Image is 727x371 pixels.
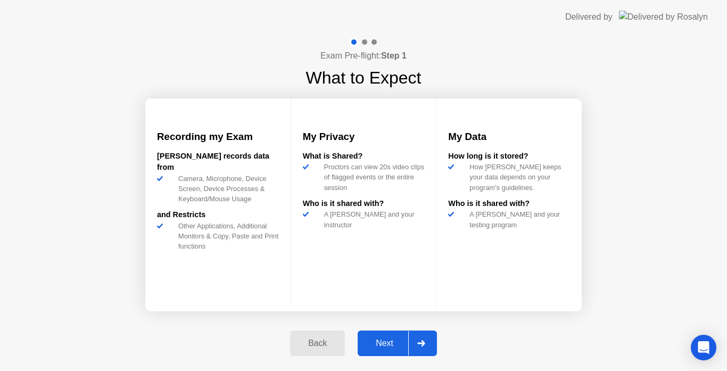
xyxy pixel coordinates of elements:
[358,331,437,356] button: Next
[448,151,570,162] div: How long is it stored?
[448,198,570,210] div: Who is it shared with?
[290,331,345,356] button: Back
[320,162,425,193] div: Proctors can view 20s video clips of flagged events or the entire session
[619,11,708,23] img: Delivered by Rosalyn
[691,335,716,360] div: Open Intercom Messenger
[465,162,570,193] div: How [PERSON_NAME] keeps your data depends on your program’s guidelines.
[157,151,279,174] div: [PERSON_NAME] records data from
[381,51,407,60] b: Step 1
[448,129,570,144] h3: My Data
[157,129,279,144] h3: Recording my Exam
[174,174,279,204] div: Camera, Microphone, Device Screen, Device Processes & Keyboard/Mouse Usage
[306,65,422,90] h1: What to Expect
[361,339,408,348] div: Next
[303,151,425,162] div: What is Shared?
[303,198,425,210] div: Who is it shared with?
[465,209,570,229] div: A [PERSON_NAME] and your testing program
[320,209,425,229] div: A [PERSON_NAME] and your instructor
[293,339,342,348] div: Back
[303,129,425,144] h3: My Privacy
[174,221,279,252] div: Other Applications, Additional Monitors & Copy, Paste and Print functions
[320,50,407,62] h4: Exam Pre-flight:
[565,11,613,23] div: Delivered by
[157,209,279,221] div: and Restricts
